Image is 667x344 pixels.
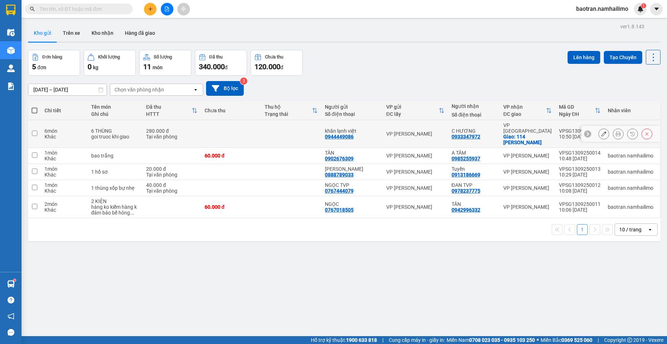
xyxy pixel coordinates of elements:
[205,153,258,159] div: 60.000 đ
[608,108,656,113] div: Nhân viên
[325,188,354,194] div: 0767444079
[119,24,161,42] button: Hàng đã giao
[205,204,258,210] div: 60.000 đ
[598,128,609,139] div: Sửa đơn hàng
[386,169,444,175] div: VP [PERSON_NAME]
[115,86,164,93] div: Chọn văn phòng nhận
[45,182,84,188] div: 1 món
[325,156,354,161] div: 0902676309
[559,207,601,213] div: 10:06 [DATE]
[555,101,604,120] th: Toggle SortBy
[642,3,645,8] span: 1
[28,24,57,42] button: Kho gửi
[559,201,601,207] div: VPSG1309250011
[452,188,480,194] div: 0978237775
[503,134,552,145] div: Giao: 114 HUYNH THUC KHÁNG
[325,150,379,156] div: TÂN
[45,134,84,140] div: Khác
[265,104,312,110] div: Thu hộ
[164,6,169,11] span: file-add
[39,5,124,13] input: Tìm tên, số ĐT hoặc mã đơn
[240,77,247,85] sup: 2
[91,153,139,159] div: bao trắng
[14,279,16,281] sup: 1
[98,55,120,60] div: Khối lượng
[91,204,139,216] div: hàng ko kiểm hàng k đảm bảo bể hông chịu trách nhiệm
[452,207,480,213] div: 0942996332
[637,6,644,12] img: icon-new-feature
[4,4,29,29] img: logo.jpg
[559,166,601,172] div: VPSG1309250013
[148,6,153,11] span: plus
[261,101,321,120] th: Toggle SortBy
[32,62,36,71] span: 5
[28,50,80,76] button: Đơn hàng5đơn
[251,50,303,76] button: Chưa thu120.000đ
[37,65,46,70] span: đơn
[195,50,247,76] button: Đã thu340.000đ
[559,134,601,140] div: 10:50 [DATE]
[161,3,173,15] button: file-add
[452,166,496,172] div: Tuyến
[45,166,84,172] div: 1 món
[130,210,134,216] span: ...
[325,182,379,188] div: NGỌC TVP
[93,65,98,70] span: kg
[620,23,644,30] div: ver 1.8.143
[559,172,601,178] div: 10:29 [DATE]
[619,226,642,233] div: 10 / trang
[503,104,546,110] div: VP nhận
[325,128,379,134] div: khăn lạnh việt
[452,150,496,156] div: A TÂM
[45,128,84,134] div: 6 món
[154,55,172,60] div: Số lượng
[561,337,592,343] strong: 0369 525 060
[7,29,15,36] img: warehouse-icon
[28,84,107,95] input: Select a date range.
[91,169,139,175] div: 1 hồ sơ
[265,111,312,117] div: Trạng thái
[383,101,448,120] th: Toggle SortBy
[193,87,199,93] svg: open
[8,329,14,336] span: message
[181,6,186,11] span: aim
[7,83,15,90] img: solution-icon
[598,336,599,344] span: |
[452,201,496,207] div: TÂN
[325,172,354,178] div: 0888789033
[7,280,15,288] img: warehouse-icon
[91,198,139,204] div: 2 KIỆN
[143,101,201,120] th: Toggle SortBy
[447,336,535,344] span: Miền Nam
[86,24,119,42] button: Kho nhận
[386,153,444,159] div: VP [PERSON_NAME]
[559,111,595,117] div: Ngày ĐH
[452,156,480,161] div: 0985255937
[146,166,197,172] div: 20.000 đ
[146,172,197,178] div: Tại văn phòng
[559,188,601,194] div: 10:08 [DATE]
[153,65,163,70] span: món
[45,201,84,207] div: 2 món
[386,111,439,117] div: ĐC lấy
[45,207,84,213] div: Khác
[325,134,354,140] div: 0944449086
[503,111,546,117] div: ĐC giao
[503,153,552,159] div: VP [PERSON_NAME]
[452,134,480,140] div: 0933347972
[265,55,283,60] div: Chưa thu
[91,185,139,191] div: 1 thùng xốp bự nhẹ
[88,62,92,71] span: 0
[577,224,588,235] button: 1
[146,134,197,140] div: Tại văn phòng
[503,204,552,210] div: VP [PERSON_NAME]
[452,182,496,188] div: ĐAN TVP
[346,337,377,343] strong: 1900 633 818
[50,39,95,55] li: VP VP [PERSON_NAME]
[604,51,642,64] button: Tạo Chuyến
[146,111,192,117] div: HTTT
[91,111,139,117] div: Ghi chú
[311,336,377,344] span: Hỗ trợ kỹ thuật:
[206,81,244,96] button: Bộ lọc
[325,201,379,207] div: NGỌC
